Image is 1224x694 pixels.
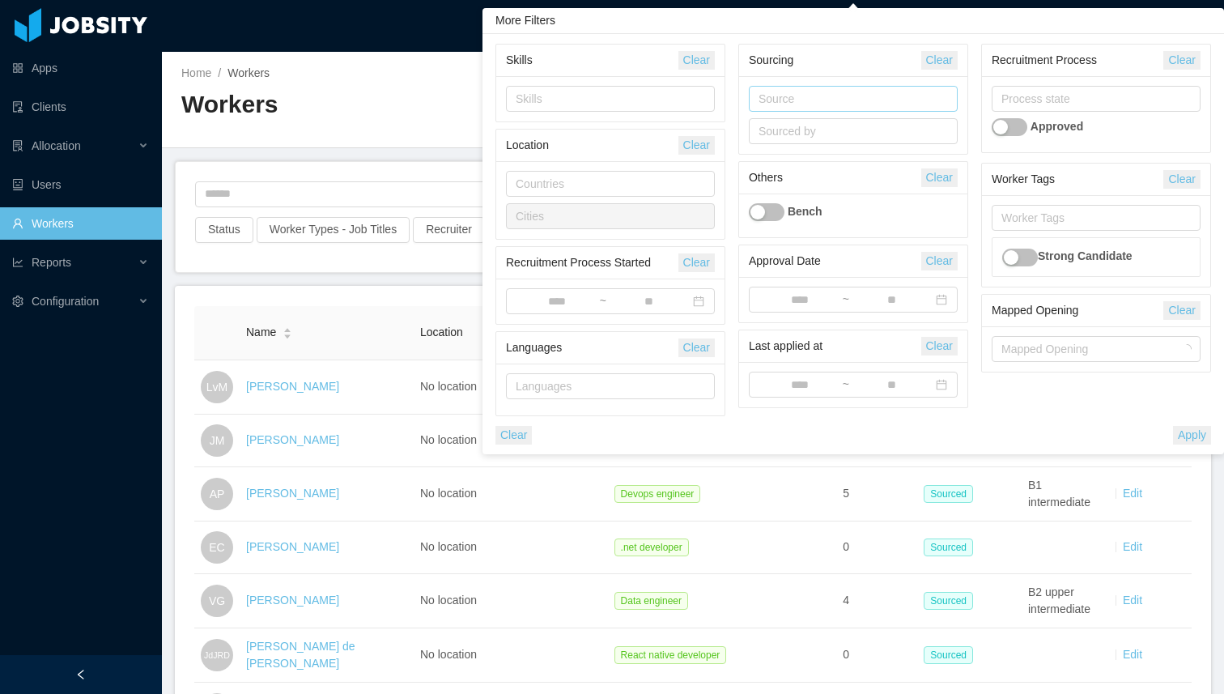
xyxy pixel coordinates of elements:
div: Mapped Opening [1001,341,1184,357]
i: icon: solution [12,140,23,151]
td: B1 intermediate [1022,467,1103,522]
span: Location [420,326,463,338]
span: VG [209,585,225,617]
a: Edit [1123,594,1142,607]
a: Home [181,66,211,79]
a: Edit [1123,487,1142,500]
span: Allocation [32,139,81,152]
span: EC [209,531,224,564]
button: Clear [921,51,958,70]
i: icon: line-chart [12,257,23,268]
td: No location [414,574,608,628]
div: Sort [283,326,292,337]
td: B2 upper intermediate [1022,574,1103,628]
button: Status [195,217,253,243]
div: Worker Tags [992,164,1164,194]
div: Others [749,163,921,193]
a: Sourced [924,594,980,607]
td: No location [414,360,608,415]
a: Edit [1123,540,1142,553]
div: Approval Date [749,246,921,276]
a: icon: auditClients [12,91,149,123]
div: Recruitment Process [992,45,1164,75]
button: Clear [921,168,958,187]
button: Clear [495,426,532,445]
div: Last applied at [749,331,921,361]
div: Skills [506,45,678,75]
i: icon: setting [12,296,23,307]
button: Clear [1163,51,1200,70]
i: icon: caret-up [283,326,292,331]
span: JdJRD [204,642,230,666]
div: Worker Tags [1001,210,1184,226]
a: [PERSON_NAME] de [PERSON_NAME] [246,640,355,670]
span: / [218,66,221,79]
a: [PERSON_NAME] [246,594,339,607]
div: Sourced by [759,123,941,139]
div: More Filters [482,8,1224,34]
strong: Bench [788,205,822,218]
td: No location [414,628,608,683]
i: icon: calendar [936,294,947,305]
a: [PERSON_NAME] [246,380,339,393]
i: icon: calendar [936,379,947,390]
a: Sourced [924,487,980,500]
span: .net developer [614,539,689,556]
a: Edit [1123,648,1142,661]
td: 4 [836,574,917,628]
span: AP [210,478,225,510]
a: [PERSON_NAME] [246,487,339,500]
td: No location [414,522,608,574]
button: Clear [1163,170,1200,189]
td: 0 [836,628,917,683]
a: Sourced [924,540,980,553]
div: Mapped Opening [992,296,1164,326]
a: [PERSON_NAME] [246,433,339,446]
button: Clear [678,338,715,357]
span: Devops engineer [614,485,701,503]
div: Cities [516,208,698,224]
span: Sourced [924,646,973,664]
span: Data engineer [614,592,688,610]
strong: Approved [1031,120,1083,133]
div: Languages [516,378,698,394]
td: 0 [836,522,917,574]
button: Apply [1173,426,1211,445]
button: Worker Types - Job Titles [257,217,410,243]
div: Location [506,130,678,160]
div: Skills [516,91,698,107]
button: Clear [921,337,958,356]
strong: Strong Candidate [1038,249,1133,262]
td: 5 [836,467,917,522]
a: icon: robotUsers [12,168,149,201]
a: icon: userWorkers [12,207,149,240]
td: No location [414,467,608,522]
i: icon: loading [1182,344,1192,356]
button: Clear [678,136,715,155]
button: Clear [1163,301,1200,320]
button: Clear [678,253,715,272]
h2: Workers [181,88,693,121]
div: Sourcing [749,45,921,75]
a: [PERSON_NAME] [246,540,339,553]
span: Sourced [924,539,973,556]
a: Sourced [924,648,980,661]
span: Workers [227,66,270,79]
a: icon: appstoreApps [12,52,149,84]
button: Recruiter [413,217,485,243]
span: Sourced [924,485,973,503]
span: LvM [206,371,227,403]
span: Sourced [924,592,973,610]
span: JM [210,424,225,457]
div: Process state [1001,91,1184,107]
div: Recruitment Process Started [506,248,678,278]
div: Source [759,91,941,107]
td: No location [414,415,608,467]
button: Clear [678,51,715,70]
i: icon: caret-down [283,332,292,337]
div: Languages [506,333,678,363]
i: icon: calendar [693,296,704,307]
button: Clear [921,252,958,270]
span: Name [246,324,276,341]
div: Countries [516,176,698,192]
